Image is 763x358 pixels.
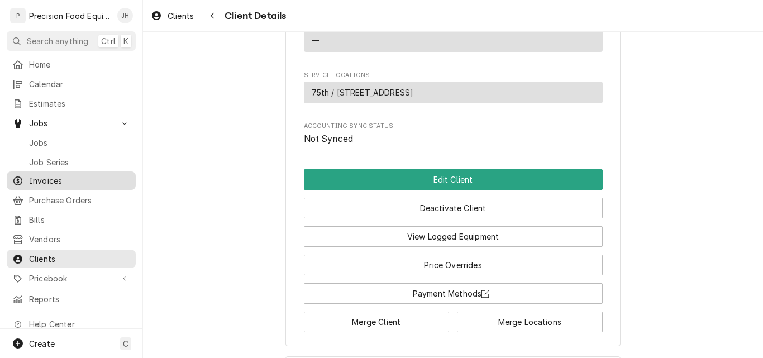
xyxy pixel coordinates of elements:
div: Service Locations List [304,82,603,108]
button: View Logged Equipment [304,226,603,247]
span: Jobs [29,137,130,149]
div: Button Group Row [304,218,603,247]
span: Calendar [29,78,130,90]
button: Deactivate Client [304,198,603,218]
a: Go to Jobs [7,114,136,132]
div: Button Group Row [304,275,603,304]
span: Bills [29,214,130,226]
span: Pricebook [29,273,113,284]
div: Jason Hertel's Avatar [117,8,133,23]
span: Help Center [29,318,129,330]
span: Vendors [29,233,130,245]
span: Home [29,59,130,70]
a: Vendors [7,230,136,249]
a: Estimates [7,94,136,113]
div: — [312,35,319,46]
span: Purchase Orders [29,194,130,206]
button: Merge Locations [457,312,603,332]
div: Service Location [304,82,603,103]
a: Home [7,55,136,74]
button: Price Overrides [304,255,603,275]
a: Calendar [7,75,136,93]
a: Bills [7,211,136,229]
div: Precision Food Equipment LLC [29,10,111,22]
span: Search anything [27,35,88,47]
div: Accounting Sync Status [304,122,603,146]
div: Button Group Row [304,247,603,275]
span: Accounting Sync Status [304,122,603,131]
span: K [123,35,128,47]
div: Service Locations [304,71,603,108]
span: Ctrl [101,35,116,47]
span: Reports [29,293,130,305]
span: Estimates [29,98,130,109]
a: Jobs [7,133,136,152]
span: Client Details [221,8,286,23]
span: Service Locations [304,71,603,80]
a: Job Series [7,153,136,171]
div: Button Group [304,169,603,332]
span: Jobs [29,117,113,129]
a: Clients [146,7,198,25]
a: Clients [7,250,136,268]
span: Clients [168,10,194,22]
span: Accounting Sync Status [304,132,603,146]
button: Merge Client [304,312,450,332]
a: Invoices [7,171,136,190]
button: Edit Client [304,169,603,190]
span: 75th / [STREET_ADDRESS] [312,87,414,98]
span: Clients [29,253,130,265]
span: Create [29,339,55,349]
a: Purchase Orders [7,191,136,209]
div: P [10,8,26,23]
div: Button Group Row [304,304,603,332]
button: Search anythingCtrlK [7,31,136,51]
a: Go to Help Center [7,315,136,333]
a: Go to Pricebook [7,269,136,288]
span: Invoices [29,175,130,187]
span: C [123,338,128,350]
button: Navigate back [203,7,221,25]
a: Reports [7,290,136,308]
div: Button Group Row [304,169,603,190]
div: Button Group Row [304,190,603,218]
span: Not Synced [304,133,354,144]
span: Job Series [29,156,130,168]
button: Payment Methods [304,283,603,304]
div: JH [117,8,133,23]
